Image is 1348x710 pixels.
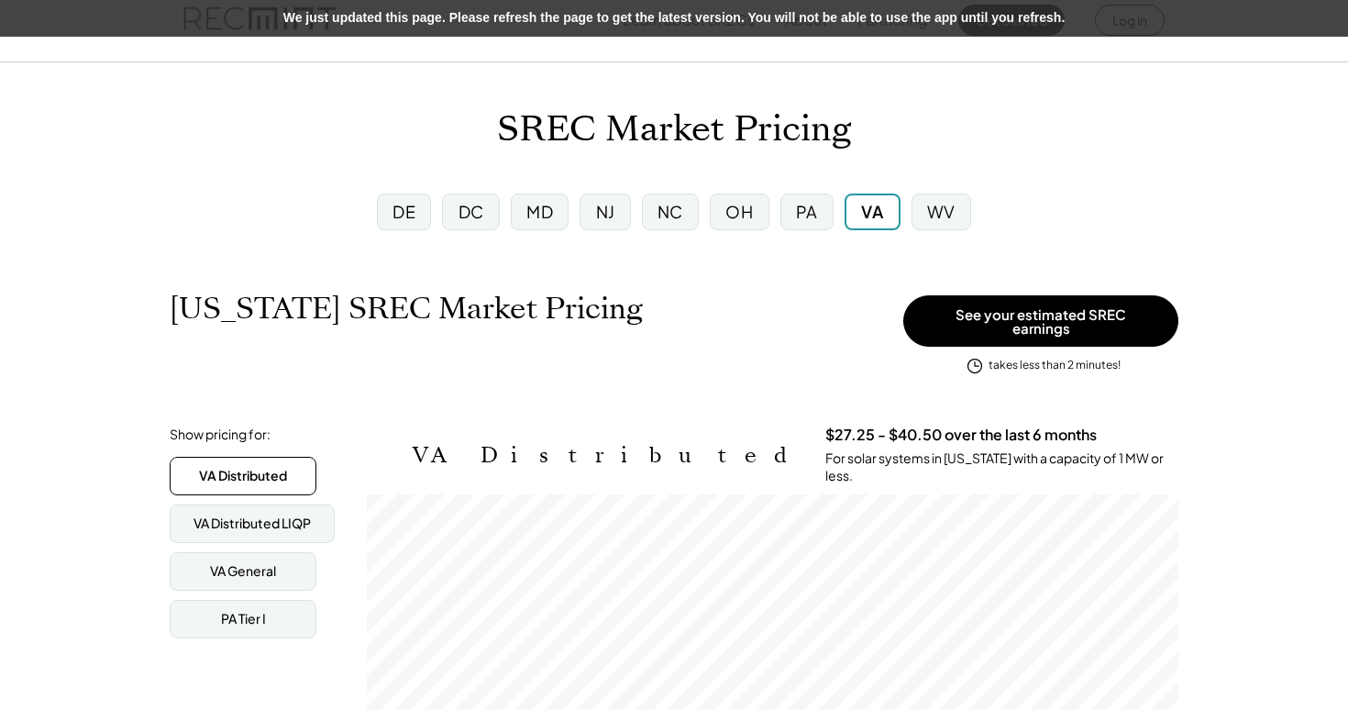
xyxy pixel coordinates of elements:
[825,449,1178,485] div: For solar systems in [US_STATE] with a capacity of 1 MW or less.
[413,442,798,469] h2: VA Distributed
[459,200,484,223] div: DC
[989,358,1121,373] div: takes less than 2 minutes!
[221,610,266,628] div: PA Tier I
[927,200,956,223] div: WV
[170,426,271,444] div: Show pricing for:
[392,200,415,223] div: DE
[796,200,818,223] div: PA
[725,200,753,223] div: OH
[210,562,276,581] div: VA General
[825,426,1097,445] h3: $27.25 - $40.50 over the last 6 months
[903,295,1178,347] button: See your estimated SREC earnings
[596,200,615,223] div: NJ
[657,200,683,223] div: NC
[526,200,553,223] div: MD
[193,515,311,533] div: VA Distributed LIQP
[170,291,643,327] h1: [US_STATE] SREC Market Pricing
[199,467,287,485] div: VA Distributed
[861,200,883,223] div: VA
[497,108,851,151] h1: SREC Market Pricing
